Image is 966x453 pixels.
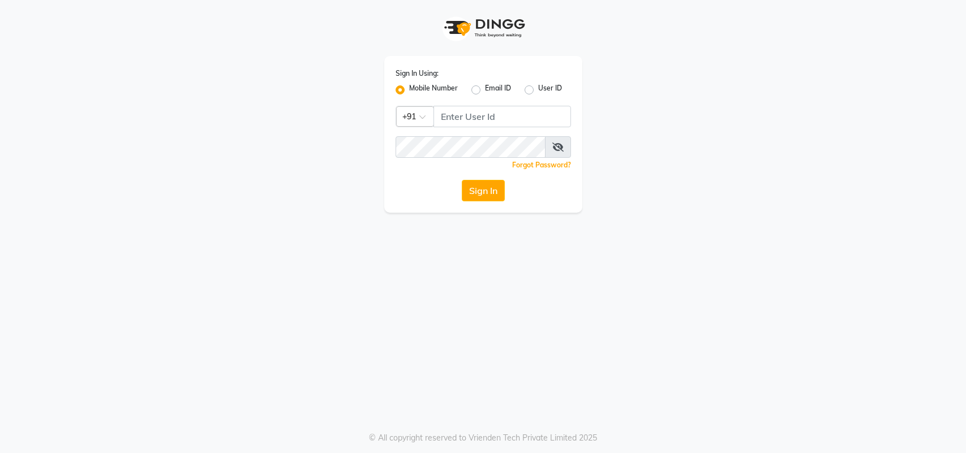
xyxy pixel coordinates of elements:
[538,83,562,97] label: User ID
[396,68,439,79] label: Sign In Using:
[438,11,529,45] img: logo1.svg
[409,83,458,97] label: Mobile Number
[433,106,571,127] input: Username
[485,83,511,97] label: Email ID
[396,136,546,158] input: Username
[462,180,505,201] button: Sign In
[512,161,571,169] a: Forgot Password?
